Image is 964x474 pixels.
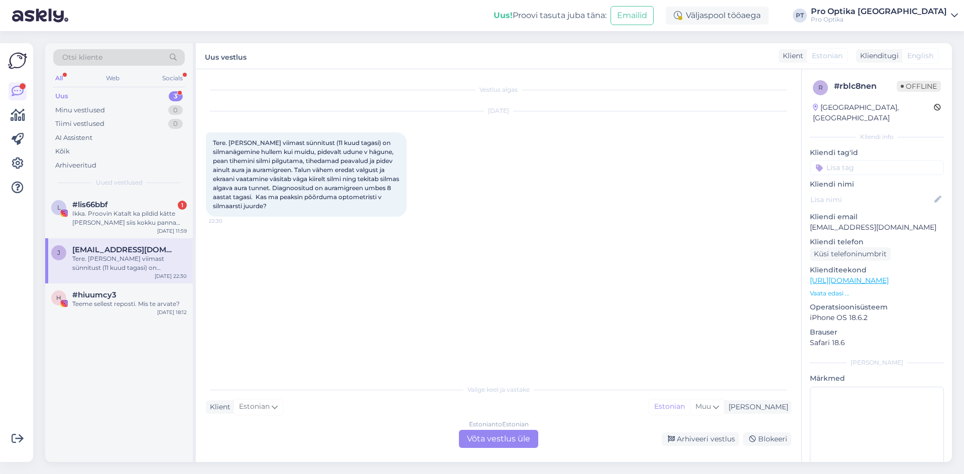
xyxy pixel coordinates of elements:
[72,200,108,209] span: #lis66bbf
[206,106,791,115] div: [DATE]
[779,51,803,61] div: Klient
[62,52,102,63] span: Otsi kliente
[72,299,187,308] div: Teeme sellest reposti. Mis te arvate?
[206,385,791,394] div: Valige keel ja vastake
[206,402,230,412] div: Klient
[810,327,944,338] p: Brauser
[168,119,183,129] div: 0
[157,308,187,316] div: [DATE] 18:12
[55,133,92,143] div: AI Assistent
[810,160,944,175] input: Lisa tag
[169,91,183,101] div: 3
[55,91,68,101] div: Uus
[907,51,933,61] span: English
[72,254,187,272] div: Tere. [PERSON_NAME] viimast sünnitust (11 kuud tagasi) on silmanägemine hullem kui muidu, pideval...
[810,212,944,222] p: Kliendi email
[104,72,122,85] div: Web
[897,81,941,92] span: Offline
[810,373,944,384] p: Märkmed
[53,72,65,85] div: All
[239,401,270,412] span: Estonian
[810,237,944,247] p: Kliendi telefon
[856,51,899,61] div: Klienditugi
[55,161,96,171] div: Arhiveeritud
[810,312,944,323] p: iPhone OS 18.6.2
[72,209,187,227] div: Ikka. Proovin Katalt ka pildid kätte [PERSON_NAME] siis kokku panna miskit
[812,51,842,61] span: Estonian
[725,402,788,412] div: [PERSON_NAME]
[55,146,70,156] div: Kõik
[213,139,401,210] span: Tere. [PERSON_NAME] viimast sünnitust (11 kuud tagasi) on silmanägemine hullem kui muidu, pideval...
[649,399,690,414] div: Estonian
[155,272,187,280] div: [DATE] 22:30
[57,249,60,256] span: J
[178,201,187,210] div: 1
[8,51,27,70] img: Askly Logo
[469,420,529,429] div: Estonian to Estonian
[55,119,104,129] div: Tiimi vestlused
[810,338,944,348] p: Safari 18.6
[611,6,654,25] button: Emailid
[811,16,947,24] div: Pro Optika
[810,265,944,275] p: Klienditeekond
[811,8,958,24] a: Pro Optika [GEOGRAPHIC_DATA]Pro Optika
[72,245,177,254] span: Janne.ruban@gmail.com
[666,7,769,25] div: Väljaspool tööaega
[459,430,538,448] div: Võta vestlus üle
[810,179,944,190] p: Kliendi nimi
[810,358,944,367] div: [PERSON_NAME]
[160,72,185,85] div: Socials
[209,217,247,225] span: 22:30
[810,222,944,233] p: [EMAIL_ADDRESS][DOMAIN_NAME]
[810,132,944,141] div: Kliendi info
[813,102,934,123] div: [GEOGRAPHIC_DATA], [GEOGRAPHIC_DATA]
[72,290,116,299] span: #hiuumcy3
[55,105,105,115] div: Minu vestlused
[818,84,823,91] span: r
[205,49,247,63] label: Uus vestlus
[168,105,183,115] div: 0
[56,294,61,301] span: h
[810,247,891,261] div: Küsi telefoninumbrit
[662,432,739,446] div: Arhiveeri vestlus
[157,227,187,235] div: [DATE] 11:59
[810,147,944,158] p: Kliendi tag'id
[206,85,791,94] div: Vestlus algas
[810,289,944,298] p: Vaata edasi ...
[494,11,513,20] b: Uus!
[494,10,607,22] div: Proovi tasuta juba täna:
[811,8,947,16] div: Pro Optika [GEOGRAPHIC_DATA]
[810,302,944,312] p: Operatsioonisüsteem
[793,9,807,23] div: PT
[743,432,791,446] div: Blokeeri
[695,402,711,411] span: Muu
[57,204,61,211] span: l
[810,276,889,285] a: [URL][DOMAIN_NAME]
[96,178,143,187] span: Uued vestlused
[810,194,932,205] input: Lisa nimi
[834,80,897,92] div: # rblc8nen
